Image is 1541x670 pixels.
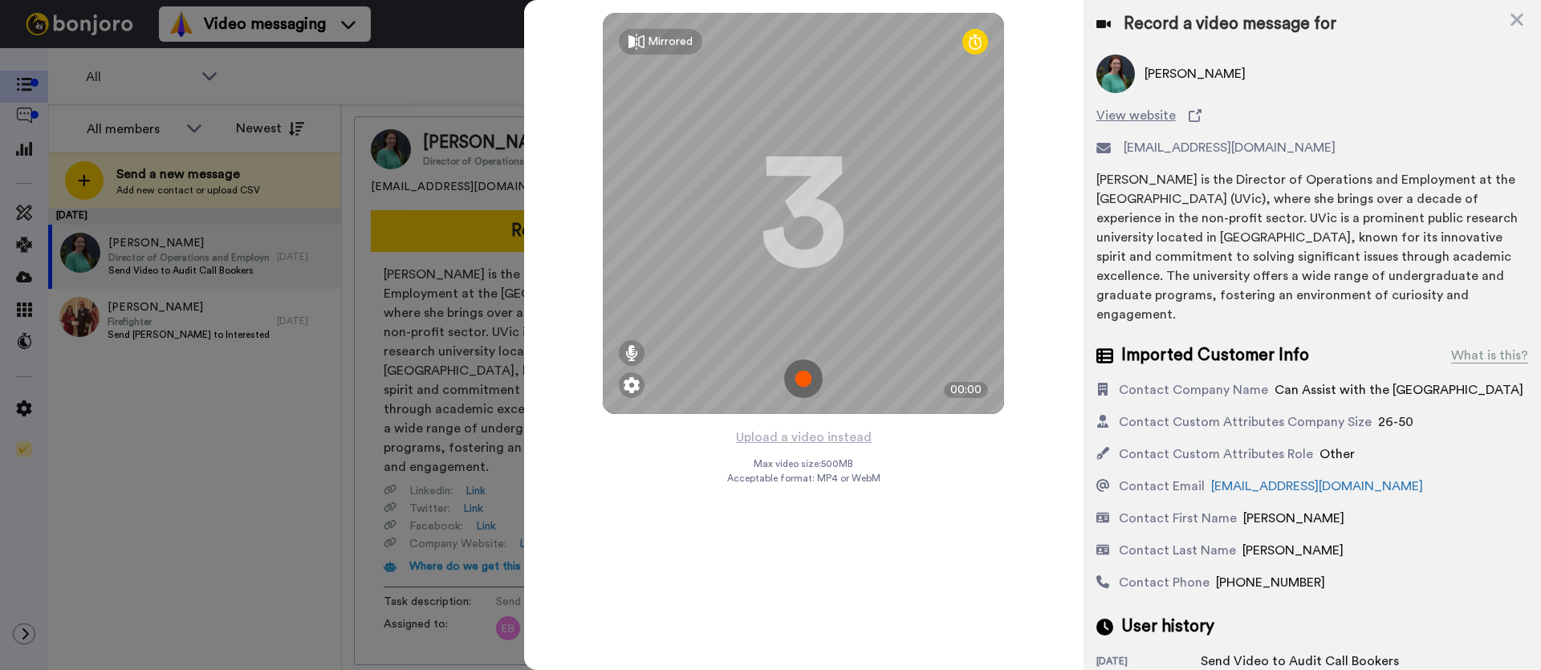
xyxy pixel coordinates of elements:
[1243,512,1344,525] span: [PERSON_NAME]
[1119,509,1237,528] div: Contact First Name
[944,382,988,398] div: 00:00
[1451,346,1528,365] div: What is this?
[1121,343,1309,367] span: Imported Customer Info
[1124,138,1336,157] span: [EMAIL_ADDRESS][DOMAIN_NAME]
[754,457,853,470] span: Max video size: 500 MB
[1119,380,1268,400] div: Contact Company Name
[1242,544,1344,557] span: [PERSON_NAME]
[1119,477,1205,496] div: Contact Email
[731,427,876,448] button: Upload a video instead
[1119,541,1236,560] div: Contact Last Name
[727,472,880,485] span: Acceptable format: MP4 or WebM
[24,32,297,87] div: message notification from Amy, 34m ago. Hi Erik, Don't miss out on free screencasting and webcam ...
[759,153,848,274] div: 3
[1119,573,1210,592] div: Contact Phone
[70,60,243,75] p: Message from Amy, sent 34m ago
[70,44,243,60] p: Hi [PERSON_NAME], Don't miss out on free screencasting and webcam videos with our Chrome extensio...
[1096,106,1176,125] span: View website
[1319,448,1355,461] span: Other
[1211,480,1423,493] a: [EMAIL_ADDRESS][DOMAIN_NAME]
[1096,106,1528,125] a: View website
[36,47,62,72] img: Profile image for Amy
[784,359,823,398] img: ic_record_start.svg
[1275,384,1523,396] span: Can Assist with the [GEOGRAPHIC_DATA]
[1121,615,1214,639] span: User history
[1119,445,1313,464] div: Contact Custom Attributes Role
[1216,576,1325,589] span: [PHONE_NUMBER]
[1096,170,1528,324] div: [PERSON_NAME] is the Director of Operations and Employment at the [GEOGRAPHIC_DATA] (UVic), where...
[1378,416,1413,428] span: 26-50
[1119,412,1372,432] div: Contact Custom Attributes Company Size
[624,377,640,393] img: ic_gear.svg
